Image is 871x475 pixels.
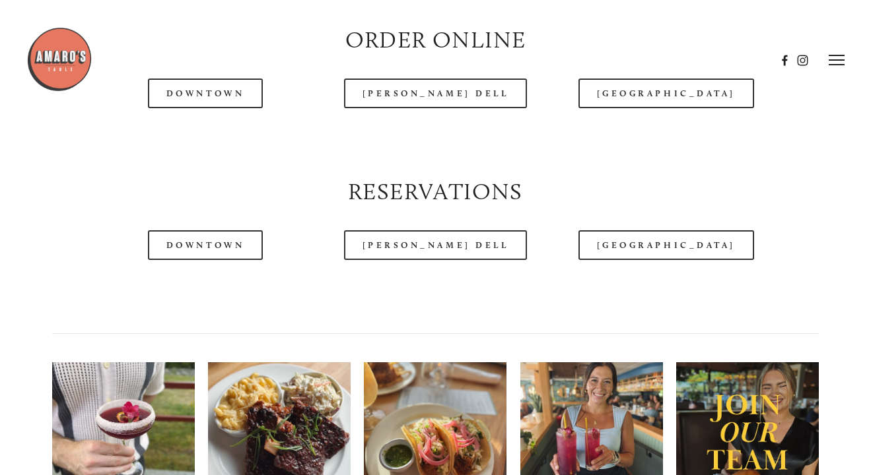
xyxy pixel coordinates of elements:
[344,230,528,260] a: [PERSON_NAME] Dell
[148,230,263,260] a: Downtown
[578,230,754,260] a: [GEOGRAPHIC_DATA]
[26,26,92,92] img: Amaro's Table
[52,175,819,208] h2: Reservations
